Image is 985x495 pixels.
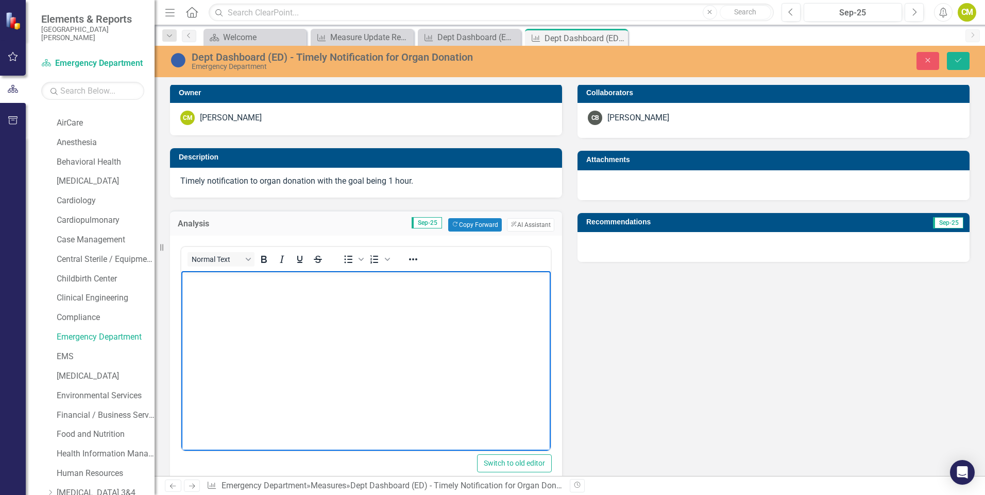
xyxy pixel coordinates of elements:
a: Cardiopulmonary [57,215,155,226]
a: [MEDICAL_DATA] [57,175,155,187]
a: Childbirth Center [57,273,155,285]
input: Search ClearPoint... [209,4,774,22]
div: Numbered list [366,252,392,267]
a: Anesthesia [57,137,155,149]
button: Bold [255,252,273,267]
button: Sep-25 [804,3,902,22]
h3: Attachments [586,156,964,164]
span: Search [734,8,756,16]
div: Open Intercom Messenger [950,460,975,485]
a: Cardiology [57,195,155,207]
a: Clinical Engineering [57,292,155,304]
a: AirCare [57,117,155,129]
span: Normal Text [192,255,242,263]
div: Dept Dashboard (ED) - Yellow POD Patient Repeat Vitals [437,31,518,44]
span: Elements & Reports [41,13,144,25]
small: [GEOGRAPHIC_DATA][PERSON_NAME] [41,25,144,42]
a: Welcome [206,31,304,44]
a: Measure Update Report [313,31,411,44]
a: Compliance [57,312,155,324]
div: Dept Dashboard (ED) - Timely Notification for Organ Donation [545,32,625,45]
a: Emergency Department [222,481,307,490]
button: Reveal or hide additional toolbar items [404,252,422,267]
a: Health Information Management [57,448,155,460]
h3: Analysis [178,219,246,228]
a: Emergency Department [57,331,155,343]
div: [PERSON_NAME] [607,112,669,124]
a: [MEDICAL_DATA] [57,370,155,382]
div: Welcome [223,31,304,44]
a: Financial / Business Services [57,410,155,421]
div: Measure Update Report [330,31,411,44]
a: Emergency Department [41,58,144,69]
button: Search [720,5,771,20]
a: Measures [311,481,346,490]
div: Dept Dashboard (ED) - Timely Notification for Organ Donation [192,51,618,63]
img: No Information [170,52,186,68]
input: Search Below... [41,82,144,100]
button: Italic [273,252,291,267]
div: » » [207,480,562,492]
div: CB [588,111,602,125]
div: Dept Dashboard (ED) - Timely Notification for Organ Donation [350,481,575,490]
div: CM [180,111,195,125]
a: Behavioral Health [57,156,155,168]
a: Environmental Services [57,390,155,402]
button: AI Assistant [507,218,554,232]
h3: Recommendations [586,218,841,226]
a: Dept Dashboard (ED) - Yellow POD Patient Repeat Vitals [420,31,518,44]
h3: Collaborators [586,89,964,97]
span: Sep-25 [412,217,442,228]
img: ClearPoint Strategy [5,11,23,29]
h3: Description [179,153,557,161]
button: Strikethrough [309,252,327,267]
button: Block Normal Text [188,252,254,267]
div: Sep-25 [807,7,898,19]
button: Copy Forward [448,218,501,232]
button: Underline [291,252,309,267]
iframe: Rich Text Area [181,271,551,451]
a: Central Sterile / Equipment Distribution [57,254,155,266]
p: Timely notification to organ donation with the goal being 1 hour. [180,175,552,187]
a: Human Resources [57,468,155,480]
button: CM [958,3,976,22]
a: Food and Nutrition [57,429,155,440]
h3: Owner [179,89,557,97]
span: Sep-25 [933,217,963,228]
a: Case Management [57,234,155,246]
div: Bullet list [339,252,365,267]
a: EMS [57,351,155,363]
div: [PERSON_NAME] [200,112,262,124]
button: Switch to old editor [477,454,552,472]
div: Emergency Department [192,63,618,70]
